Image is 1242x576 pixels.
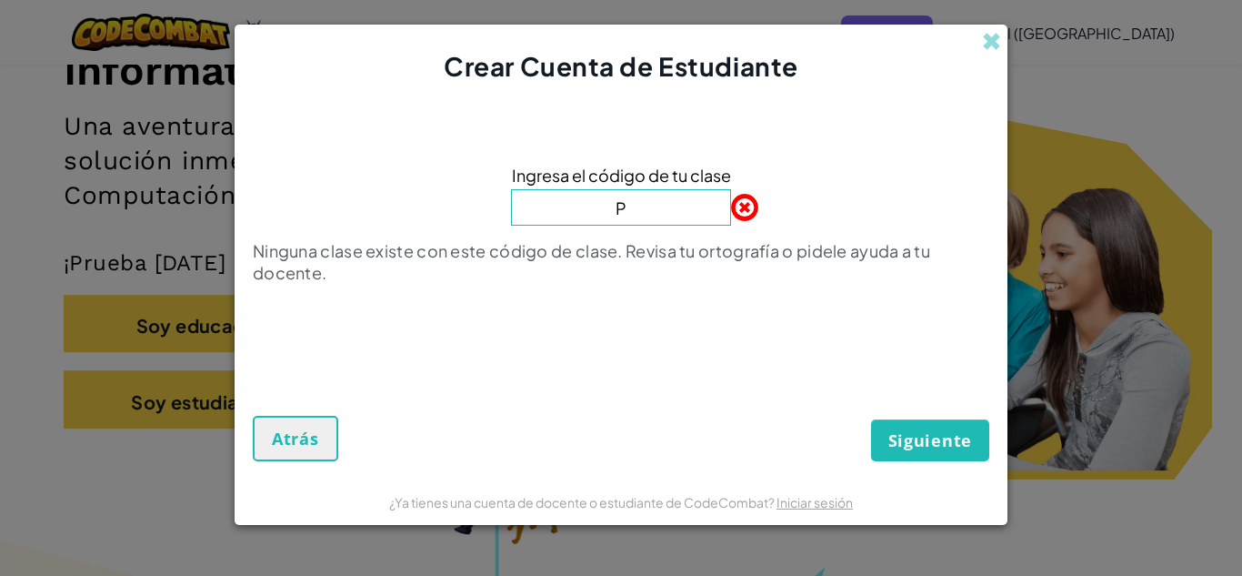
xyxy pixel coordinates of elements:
button: Atrás [253,416,338,461]
font: ¿Ya tienes una cuenta de docente o estudiante de CodeCombat? [389,494,775,510]
font: Ninguna clase existe con este código de clase. Revisa tu ortografía o pidele ayuda a tu docente. [253,240,930,283]
a: Iniciar sesión [776,494,853,510]
button: Siguiente [871,419,989,461]
font: Ingresa el código de tu clase [512,165,731,186]
font: Atrás [272,428,319,450]
font: Siguiente [888,429,972,451]
font: Crear Cuenta de Estudiante [444,50,798,82]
